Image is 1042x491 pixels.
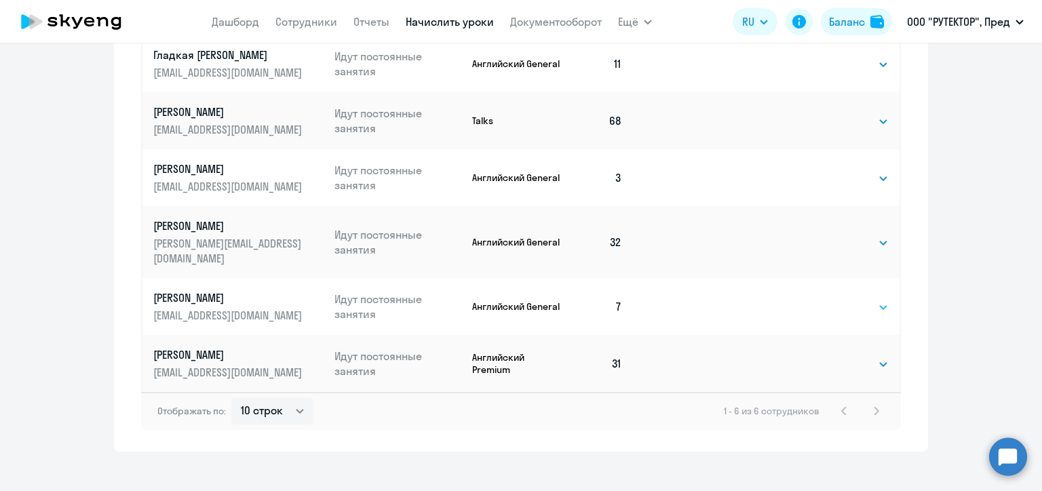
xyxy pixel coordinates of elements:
[900,5,1030,38] button: ООО "РУТЕКТОР", Пред
[564,149,633,206] td: 3
[334,349,462,378] p: Идут постоянные занятия
[334,163,462,193] p: Идут постоянные занятия
[724,405,819,417] span: 1 - 6 из 6 сотрудников
[153,47,324,80] a: Гладкая [PERSON_NAME][EMAIL_ADDRESS][DOMAIN_NAME]
[153,365,305,380] p: [EMAIL_ADDRESS][DOMAIN_NAME]
[334,49,462,79] p: Идут постоянные занятия
[564,35,633,92] td: 11
[472,58,564,70] p: Английский General
[564,206,633,278] td: 32
[153,47,305,62] p: Гладкая [PERSON_NAME]
[153,290,305,305] p: [PERSON_NAME]
[153,122,305,137] p: [EMAIL_ADDRESS][DOMAIN_NAME]
[153,347,324,380] a: [PERSON_NAME][EMAIL_ADDRESS][DOMAIN_NAME]
[153,218,324,266] a: [PERSON_NAME][PERSON_NAME][EMAIL_ADDRESS][DOMAIN_NAME]
[907,14,1010,30] p: ООО "РУТЕКТОР", Пред
[153,104,324,137] a: [PERSON_NAME][EMAIL_ADDRESS][DOMAIN_NAME]
[821,8,892,35] button: Балансbalance
[618,14,638,30] span: Ещё
[153,65,305,80] p: [EMAIL_ADDRESS][DOMAIN_NAME]
[742,14,754,30] span: RU
[153,161,324,194] a: [PERSON_NAME][EMAIL_ADDRESS][DOMAIN_NAME]
[153,308,305,323] p: [EMAIL_ADDRESS][DOMAIN_NAME]
[334,292,462,321] p: Идут постоянные занятия
[564,278,633,335] td: 7
[733,8,777,35] button: RU
[510,15,602,28] a: Документооборот
[153,236,305,266] p: [PERSON_NAME][EMAIL_ADDRESS][DOMAIN_NAME]
[157,405,226,417] span: Отображать по:
[153,218,305,233] p: [PERSON_NAME]
[275,15,337,28] a: Сотрудники
[153,161,305,176] p: [PERSON_NAME]
[564,92,633,149] td: 68
[334,106,462,136] p: Идут постоянные занятия
[212,15,259,28] a: Дашборд
[472,300,564,313] p: Английский General
[564,335,633,392] td: 31
[618,8,652,35] button: Ещё
[334,227,462,257] p: Идут постоянные занятия
[870,15,884,28] img: balance
[472,351,564,376] p: Английский Premium
[472,172,564,184] p: Английский General
[472,236,564,248] p: Английский General
[153,104,305,119] p: [PERSON_NAME]
[153,290,324,323] a: [PERSON_NAME][EMAIL_ADDRESS][DOMAIN_NAME]
[153,179,305,194] p: [EMAIL_ADDRESS][DOMAIN_NAME]
[353,15,389,28] a: Отчеты
[153,347,305,362] p: [PERSON_NAME]
[472,115,564,127] p: Talks
[406,15,494,28] a: Начислить уроки
[829,14,865,30] div: Баланс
